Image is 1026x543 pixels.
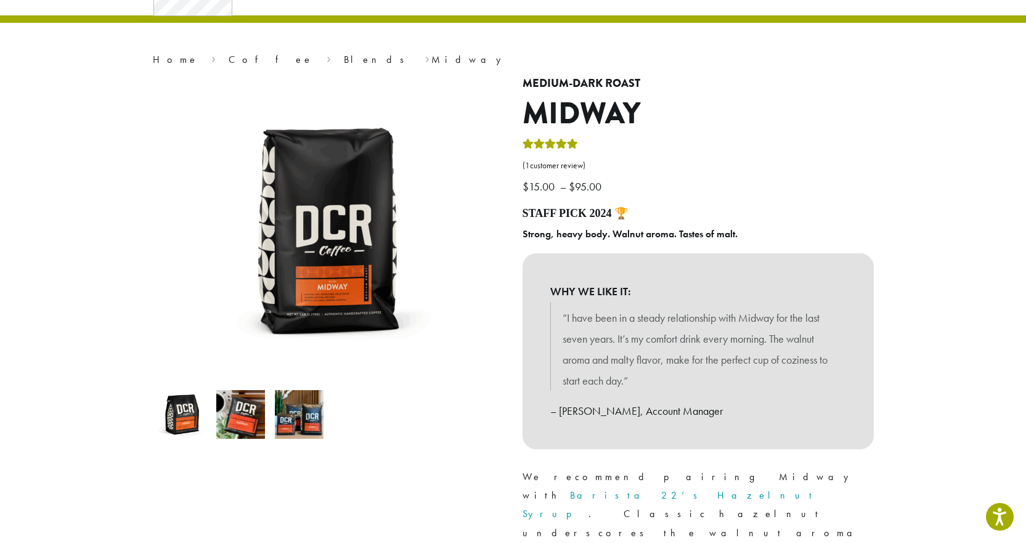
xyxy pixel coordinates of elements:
img: Midway [158,390,206,439]
a: (1customer review) [523,160,874,172]
bdi: 95.00 [569,179,605,194]
b: WHY WE LIKE IT: [550,281,846,302]
span: › [327,48,331,67]
h4: STAFF PICK 2024 🏆 [523,207,874,221]
span: $ [523,179,529,194]
a: Barista 22’s Hazelnut Syrup [523,489,816,520]
a: Home [153,53,198,66]
span: 1 [525,160,530,171]
span: › [425,48,430,67]
h4: Medium-Dark Roast [523,77,874,91]
p: “I have been in a steady relationship with Midway for the last seven years. It’s my comfort drink... [563,308,834,391]
bdi: 15.00 [523,179,558,194]
a: Coffee [229,53,313,66]
img: Midway - Image 2 [216,390,265,439]
div: Rated 5.00 out of 5 [523,137,578,155]
p: – [PERSON_NAME], Account Manager [550,401,846,422]
span: – [560,179,566,194]
a: Blends [344,53,412,66]
b: Strong, heavy body. Walnut aroma. Tastes of malt. [523,227,738,240]
nav: Breadcrumb [153,52,874,67]
span: $ [569,179,575,194]
img: Midway - Image 3 [275,390,324,439]
h1: Midway [523,96,874,132]
span: › [211,48,216,67]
